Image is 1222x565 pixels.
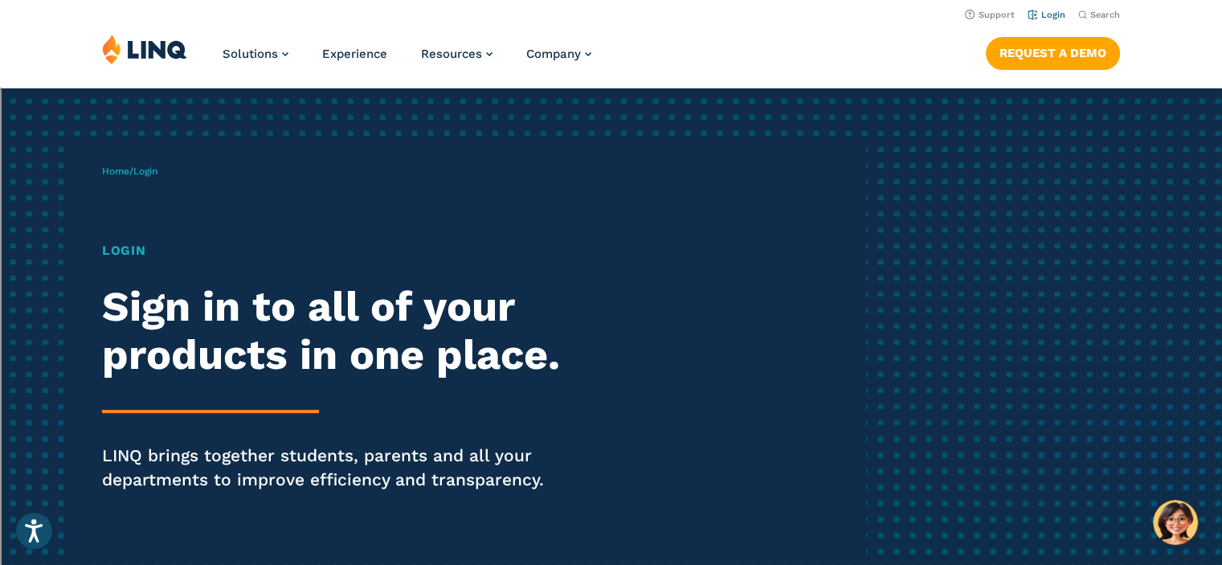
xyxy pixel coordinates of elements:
[1078,9,1120,21] button: Open Search Bar
[1090,10,1120,20] span: Search
[1028,10,1065,20] a: Login
[223,47,288,61] a: Solutions
[986,34,1120,69] nav: Button Navigation
[421,47,492,61] a: Resources
[986,37,1120,69] a: Request a Demo
[526,47,581,61] span: Company
[102,34,187,64] img: LINQ | K‑12 Software
[6,6,1216,21] div: Sort A > Z
[6,21,1216,35] div: Sort New > Old
[6,50,1216,64] div: Delete
[6,93,1216,108] div: Rename
[965,10,1015,20] a: Support
[6,108,1216,122] div: Move To ...
[223,34,591,87] nav: Primary Navigation
[6,79,1216,93] div: Sign out
[526,47,591,61] a: Company
[6,35,1216,50] div: Move To ...
[6,64,1216,79] div: Options
[223,47,278,61] span: Solutions
[322,47,387,61] a: Experience
[1153,500,1198,545] button: Hello, have a question? Let’s chat.
[421,47,482,61] span: Resources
